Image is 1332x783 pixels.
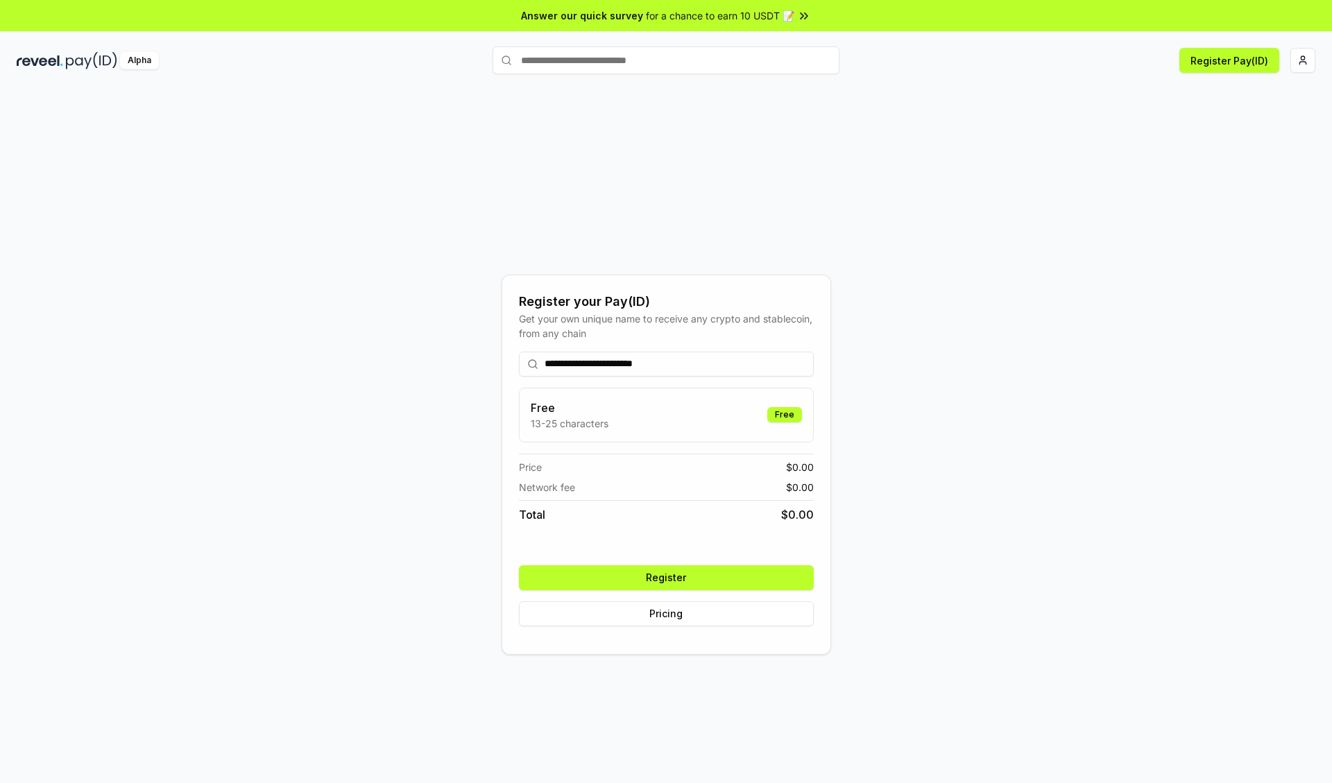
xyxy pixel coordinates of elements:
[521,8,643,23] span: Answer our quick survey
[1179,48,1279,73] button: Register Pay(ID)
[781,506,814,523] span: $ 0.00
[120,52,159,69] div: Alpha
[519,460,542,474] span: Price
[519,601,814,626] button: Pricing
[519,292,814,311] div: Register your Pay(ID)
[66,52,117,69] img: pay_id
[17,52,63,69] img: reveel_dark
[519,311,814,341] div: Get your own unique name to receive any crypto and stablecoin, from any chain
[531,416,608,431] p: 13-25 characters
[531,399,608,416] h3: Free
[519,565,814,590] button: Register
[519,506,545,523] span: Total
[767,407,802,422] div: Free
[786,460,814,474] span: $ 0.00
[646,8,794,23] span: for a chance to earn 10 USDT 📝
[519,480,575,494] span: Network fee
[786,480,814,494] span: $ 0.00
